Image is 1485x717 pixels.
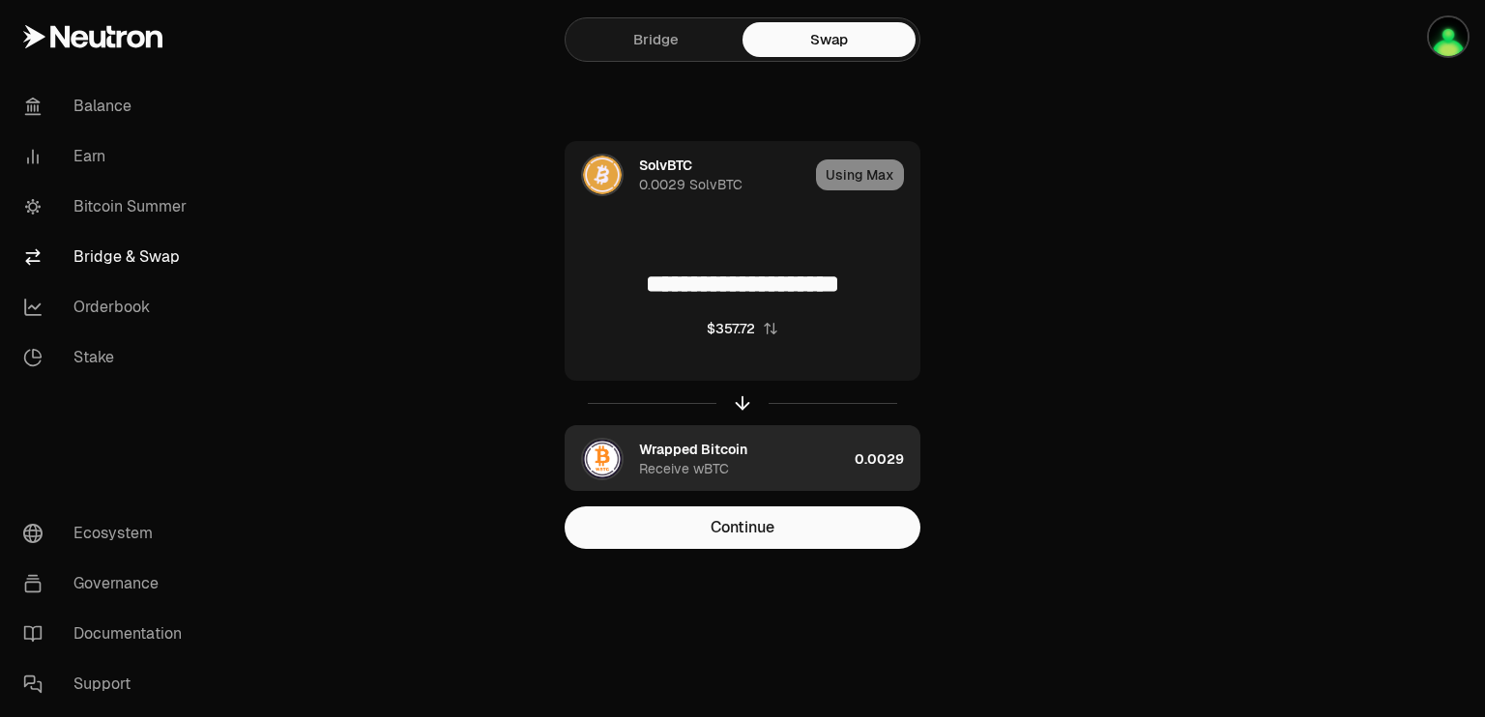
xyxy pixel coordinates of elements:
img: Neutron-Mars-Metamask Acc1 [1429,17,1468,56]
a: Stake [8,332,209,383]
a: Bitcoin Summer [8,182,209,232]
button: Continue [565,506,920,549]
button: $357.72 [707,319,778,338]
div: Receive wBTC [639,459,729,478]
div: $357.72 [707,319,755,338]
a: Ecosystem [8,508,209,559]
img: wBTC Logo [583,440,622,478]
div: wBTC LogoWrapped BitcoinReceive wBTC [566,426,847,492]
a: Bridge & Swap [8,232,209,282]
a: Bridge [569,22,742,57]
a: Earn [8,131,209,182]
a: Documentation [8,609,209,659]
a: Governance [8,559,209,609]
a: Orderbook [8,282,209,332]
img: SolvBTC Logo [583,156,622,194]
div: 0.0029 SolvBTC [639,175,742,194]
div: SolvBTC [639,156,692,175]
div: Wrapped Bitcoin [639,440,747,459]
div: 0.0029 [855,426,919,492]
div: SolvBTC LogoSolvBTC0.0029 SolvBTC [566,142,808,208]
button: wBTC LogoWrapped BitcoinReceive wBTC0.0029 [566,426,919,492]
a: Support [8,659,209,709]
a: Swap [742,22,916,57]
a: Balance [8,81,209,131]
